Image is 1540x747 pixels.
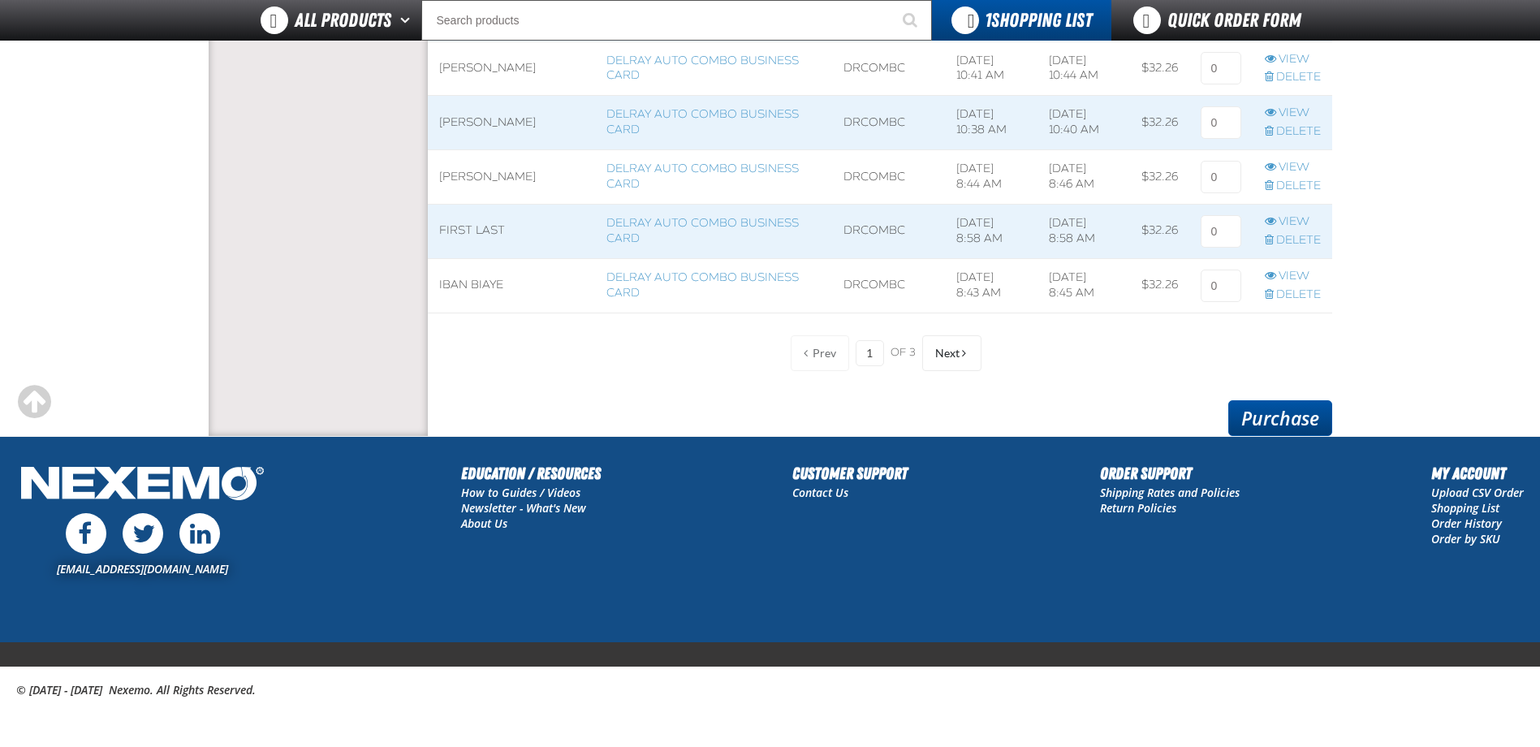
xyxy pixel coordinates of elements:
td: [DATE] 8:58 AM [1037,204,1130,258]
a: Delete row action [1265,179,1321,194]
td: [DATE] 8:45 AM [1037,258,1130,313]
td: [DATE] 8:46 AM [1037,150,1130,205]
td: First Last [428,204,595,258]
td: $32.26 [1130,41,1189,96]
td: [PERSON_NAME] [428,96,595,150]
a: How to Guides / Videos [461,485,580,500]
img: Nexemo Logo [16,461,269,509]
input: Current page number [856,340,884,366]
a: Purchase [1228,400,1332,436]
input: 0 [1201,52,1241,84]
input: 0 [1201,270,1241,302]
a: View row action [1265,52,1321,67]
a: Order by SKU [1431,531,1500,546]
a: View row action [1265,106,1321,121]
a: Return Policies [1100,500,1176,516]
td: [PERSON_NAME] [428,41,595,96]
a: Upload CSV Order [1431,485,1524,500]
button: Next Page [922,335,981,371]
a: Delray Auto Combo Business Card [606,54,799,83]
h2: Customer Support [792,461,908,486]
td: [PERSON_NAME] [428,150,595,205]
td: $32.26 [1130,204,1189,258]
a: Delete row action [1265,70,1321,85]
a: Shopping List [1431,500,1499,516]
a: View row action [1265,160,1321,175]
a: Delete row action [1265,233,1321,248]
a: Delete row action [1265,124,1321,140]
input: 0 [1201,106,1241,139]
td: DRCOMBC [832,96,945,150]
span: Next Page [935,347,960,360]
td: $32.26 [1130,96,1189,150]
td: DRCOMBC [832,258,945,313]
td: [DATE] 8:58 AM [945,204,1037,258]
a: Contact Us [792,485,848,500]
a: Order History [1431,516,1502,531]
a: Shipping Rates and Policies [1100,485,1240,500]
h2: Order Support [1100,461,1240,486]
strong: 1 [985,9,991,32]
h2: My Account [1431,461,1524,486]
td: Iban Biaye [428,258,595,313]
a: Delray Auto Combo Business Card [606,216,799,245]
td: DRCOMBC [832,150,945,205]
input: 0 [1201,215,1241,248]
a: Delray Auto Combo Business Card [606,270,799,300]
td: $32.26 [1130,258,1189,313]
a: Newsletter - What's New [461,500,586,516]
h2: Education / Resources [461,461,601,486]
td: DRCOMBC [832,204,945,258]
td: [DATE] 8:43 AM [945,258,1037,313]
div: Scroll to the top [16,384,52,420]
span: of 3 [891,346,916,361]
td: $32.26 [1130,150,1189,205]
td: [DATE] 10:38 AM [945,96,1037,150]
span: All Products [295,6,391,35]
td: [DATE] 10:44 AM [1037,41,1130,96]
a: View row action [1265,269,1321,284]
a: View row action [1265,214,1321,230]
td: [DATE] 10:40 AM [1037,96,1130,150]
a: [EMAIL_ADDRESS][DOMAIN_NAME] [57,561,228,576]
td: [DATE] 10:41 AM [945,41,1037,96]
a: About Us [461,516,507,531]
td: DRCOMBC [832,41,945,96]
a: Delray Auto Combo Business Card [606,107,799,136]
a: Delete row action [1265,287,1321,303]
a: Delray Auto Combo Business Card [606,162,799,191]
span: Shopping List [985,9,1092,32]
td: [DATE] 8:44 AM [945,150,1037,205]
input: 0 [1201,161,1241,193]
